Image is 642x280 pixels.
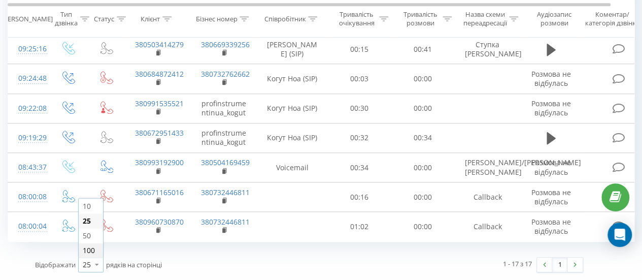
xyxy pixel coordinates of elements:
td: 00:03 [328,64,391,94]
td: 00:00 [391,153,455,182]
td: 00:16 [328,182,391,212]
span: Розмова не відбулась [531,217,571,236]
div: 08:43:37 [18,158,39,177]
td: profinstrumentinua_kogut [191,94,257,123]
td: 00:30 [328,94,391,123]
span: 25 [83,216,91,226]
td: 00:34 [391,123,455,152]
div: 09:22:08 [18,99,39,118]
a: 380732762662 [201,69,250,79]
div: Статус [94,15,114,23]
a: 380732446811 [201,217,250,227]
span: 50 [83,231,91,240]
td: 00:32 [328,123,391,152]
span: рядків на сторінці [106,260,162,269]
td: 00:00 [391,94,455,123]
td: 00:34 [328,153,391,182]
span: Розмова не відбулась [531,188,571,206]
div: 08:00:04 [18,216,39,236]
span: Розмова не відбулась [531,99,571,117]
td: Callback [455,182,521,212]
div: 08:00:08 [18,187,39,207]
a: 380993192900 [135,158,184,167]
a: 380991535521 [135,99,184,108]
a: 380732446811 [201,188,250,197]
a: 380504169459 [201,158,250,167]
td: 01:02 [328,212,391,241]
span: Відображати [35,260,76,269]
a: 1 [552,258,567,272]
a: 380672951433 [135,128,184,138]
td: Когут Ноа (SIP) [257,94,328,123]
div: Коментар/категорія дзвінка [583,11,642,28]
span: 100 [83,245,95,255]
td: 00:00 [391,212,455,241]
div: 09:25:16 [18,39,39,59]
a: 380503414279 [135,40,184,49]
td: Когут Ноа (SIP) [257,64,328,94]
span: Розмова не відбулась [531,158,571,176]
div: Тип дзвінка [55,11,78,28]
td: Voicemail [257,153,328,182]
a: 380669339256 [201,40,250,49]
td: Callback [455,212,521,241]
div: Тривалість очікування [336,11,377,28]
td: profinstrumentinua_kogut [191,123,257,152]
div: Бізнес номер [195,15,237,23]
td: 00:00 [391,182,455,212]
div: 09:24:48 [18,69,39,88]
a: 380960730870 [135,217,184,227]
div: Назва схеми переадресації [463,11,506,28]
td: [PERSON_NAME]/[PERSON_NAME] [PERSON_NAME] [455,153,521,182]
a: 380684872412 [135,69,184,79]
div: Тривалість розмови [400,11,440,28]
div: 25 [83,260,91,270]
span: Розмова не відбулась [531,69,571,88]
div: Open Intercom Messenger [607,223,632,247]
div: 09:19:29 [18,128,39,148]
td: 00:00 [391,64,455,94]
div: [PERSON_NAME] [2,15,53,23]
a: 380671165016 [135,188,184,197]
td: Когут Ноа (SIP) [257,123,328,152]
span: 10 [83,201,91,211]
div: Клієнт [141,15,160,23]
div: 1 - 17 з 17 [503,259,532,269]
div: Аудіозапис розмови [529,11,579,28]
div: Співробітник [264,15,306,23]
